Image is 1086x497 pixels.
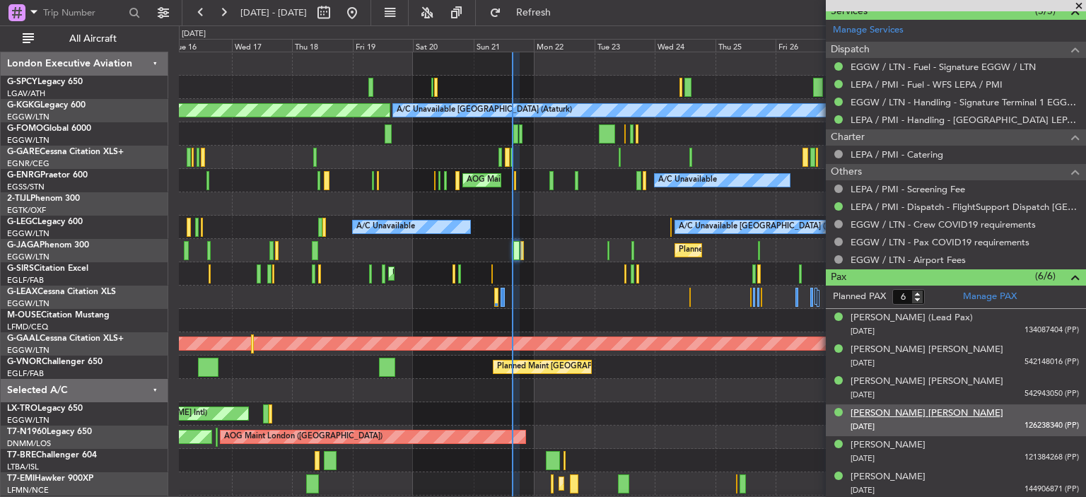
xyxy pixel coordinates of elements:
[7,264,88,273] a: G-SIRSCitation Excel
[7,78,37,86] span: G-SPCY
[7,275,44,286] a: EGLF/FAB
[7,415,49,426] a: EGGW/LTN
[851,438,926,452] div: [PERSON_NAME]
[224,426,383,448] div: AOG Maint London ([GEOGRAPHIC_DATA])
[7,205,46,216] a: EGTK/OXF
[655,39,716,52] div: Wed 24
[7,194,30,203] span: 2-TIJL
[7,451,36,460] span: T7-BRE
[1024,452,1079,464] span: 121384268 (PP)
[831,4,868,20] span: Services
[7,298,49,309] a: EGGW/LTN
[776,39,836,52] div: Fri 26
[658,170,717,191] div: A/C Unavailable
[7,368,44,379] a: EGLF/FAB
[7,112,49,122] a: EGGW/LTN
[353,39,414,52] div: Fri 19
[292,39,353,52] div: Thu 18
[7,124,43,133] span: G-FOMO
[7,78,83,86] a: G-SPCYLegacy 650
[7,428,92,436] a: T7-N1960Legacy 650
[7,428,47,436] span: T7-N1960
[851,114,1079,126] a: LEPA / PMI - Handling - [GEOGRAPHIC_DATA] LEPA / PMI
[43,2,124,23] input: Trip Number
[171,39,232,52] div: Tue 16
[7,322,48,332] a: LFMD/CEQ
[1024,356,1079,368] span: 542148016 (PP)
[831,269,846,286] span: Pax
[497,356,720,378] div: Planned Maint [GEOGRAPHIC_DATA] ([GEOGRAPHIC_DATA])
[851,183,965,195] a: LEPA / PMI - Screening Fee
[7,135,49,146] a: EGGW/LTN
[851,236,1029,248] a: EGGW / LTN - Pax COVID19 requirements
[851,358,875,368] span: [DATE]
[851,254,966,266] a: EGGW / LTN - Airport Fees
[851,470,926,484] div: [PERSON_NAME]
[851,407,1003,421] div: [PERSON_NAME] [PERSON_NAME]
[851,453,875,464] span: [DATE]
[851,311,973,325] div: [PERSON_NAME] (Lead Pax)
[534,39,595,52] div: Mon 22
[7,334,40,343] span: G-GAAL
[595,39,655,52] div: Tue 23
[7,148,40,156] span: G-GARE
[851,78,1003,90] a: LEPA / PMI - Fuel - WFS LEPA / PMI
[7,345,49,356] a: EGGW/LTN
[851,326,875,337] span: [DATE]
[7,404,37,413] span: LX-TRO
[7,218,83,226] a: G-LEGCLegacy 600
[7,124,91,133] a: G-FOMOGlobal 6000
[182,28,206,40] div: [DATE]
[851,201,1079,213] a: LEPA / PMI - Dispatch - FlightSupport Dispatch [GEOGRAPHIC_DATA]
[833,23,904,37] a: Manage Services
[232,39,293,52] div: Wed 17
[833,290,886,304] label: Planned PAX
[7,101,40,110] span: G-KGKG
[7,462,39,472] a: LTBA/ISL
[851,375,1003,389] div: [PERSON_NAME] [PERSON_NAME]
[851,61,1036,73] a: EGGW / LTN - Fuel - Signature EGGW / LTN
[831,42,870,58] span: Dispatch
[7,334,124,343] a: G-GAALCessna Citation XLS+
[679,240,901,261] div: Planned Maint [GEOGRAPHIC_DATA] ([GEOGRAPHIC_DATA])
[563,473,698,494] div: Planned Maint [GEOGRAPHIC_DATA]
[7,182,45,192] a: EGSS/STN
[7,101,86,110] a: G-KGKGLegacy 600
[851,390,875,400] span: [DATE]
[356,216,415,238] div: A/C Unavailable
[7,311,41,320] span: M-OUSE
[7,88,45,99] a: LGAV/ATH
[7,264,34,273] span: G-SIRS
[851,148,943,160] a: LEPA / PMI - Catering
[7,358,103,366] a: G-VNORChallenger 650
[483,1,568,24] button: Refresh
[7,171,88,180] a: G-ENRGPraetor 600
[467,170,625,191] div: AOG Maint London ([GEOGRAPHIC_DATA])
[16,28,153,50] button: All Aircraft
[851,96,1079,108] a: EGGW / LTN - Handling - Signature Terminal 1 EGGW / LTN
[7,252,49,262] a: EGGW/LTN
[7,451,97,460] a: T7-BREChallenger 604
[7,194,80,203] a: 2-TIJLPhenom 300
[7,288,116,296] a: G-LEAXCessna Citation XLS
[1024,388,1079,400] span: 542943050 (PP)
[7,474,35,483] span: T7-EMI
[474,39,535,52] div: Sun 21
[831,129,865,146] span: Charter
[7,404,83,413] a: LX-TROLegacy 650
[7,485,49,496] a: LFMN/NCE
[963,290,1017,304] a: Manage PAX
[7,148,124,156] a: G-GARECessna Citation XLS+
[1024,484,1079,496] span: 144906871 (PP)
[7,438,51,449] a: DNMM/LOS
[7,241,40,250] span: G-JAGA
[397,100,572,121] div: A/C Unavailable [GEOGRAPHIC_DATA] (Ataturk)
[392,263,625,284] div: Unplanned Maint [GEOGRAPHIC_DATA] ([GEOGRAPHIC_DATA])
[37,34,149,44] span: All Aircraft
[7,218,37,226] span: G-LEGC
[7,311,110,320] a: M-OUSECitation Mustang
[1035,269,1056,283] span: (6/6)
[7,171,40,180] span: G-ENRG
[7,158,49,169] a: EGNR/CEG
[851,421,875,432] span: [DATE]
